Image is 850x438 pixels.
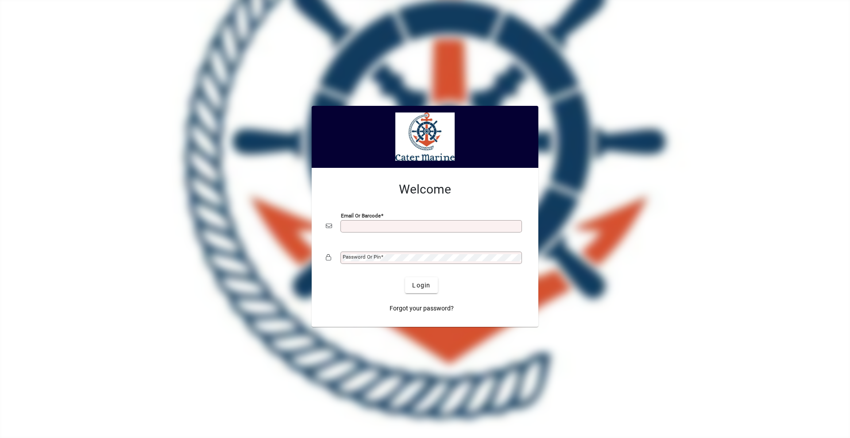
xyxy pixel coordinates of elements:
[390,304,454,313] span: Forgot your password?
[343,254,381,260] mat-label: Password or Pin
[405,277,437,293] button: Login
[386,300,457,316] a: Forgot your password?
[326,182,524,197] h2: Welcome
[341,213,381,219] mat-label: Email or Barcode
[412,281,430,290] span: Login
